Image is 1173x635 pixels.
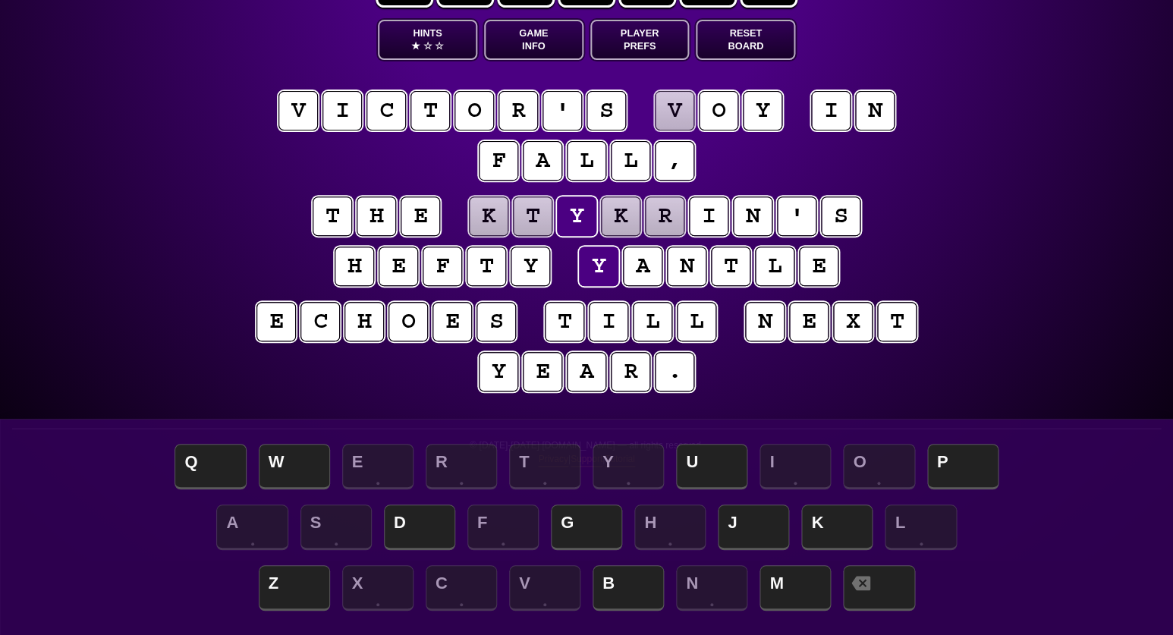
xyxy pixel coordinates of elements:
puzzle-tile: i [689,196,728,236]
puzzle-tile: o [699,91,738,130]
puzzle-tile: t [513,196,552,236]
puzzle-tile: e [799,247,838,286]
span: W [259,444,330,489]
span: Q [175,444,246,489]
puzzle-tile: c [300,302,340,341]
puzzle-tile: s [586,91,626,130]
span: L [885,505,956,550]
puzzle-tile: a [567,352,606,391]
span: R [426,444,497,489]
puzzle-tile: k [469,196,508,236]
puzzle-tile: t [467,247,506,286]
span: M [759,565,831,611]
puzzle-tile: a [523,141,562,181]
span: V [509,565,580,611]
span: B [593,565,664,611]
span: P [927,444,998,489]
puzzle-tile: y [511,247,550,286]
puzzle-tile: v [655,91,694,130]
puzzle-tile: e [401,196,440,236]
puzzle-tile: y [743,91,782,130]
span: S [300,505,372,550]
span: X [342,565,414,611]
puzzle-tile: i [322,91,362,130]
button: ResetBoard [696,20,795,60]
puzzle-tile: y [479,352,518,391]
puzzle-tile: h [344,302,384,341]
puzzle-tile: h [335,247,374,286]
span: I [759,444,831,489]
span: F [467,505,539,550]
puzzle-tile: e [432,302,472,341]
puzzle-tile: l [611,141,650,181]
span: Z [259,565,330,611]
puzzle-tile: e [379,247,418,286]
puzzle-tile: o [454,91,494,130]
span: ☆ [423,39,432,52]
puzzle-tile: i [589,302,628,341]
puzzle-tile: k [601,196,640,236]
puzzle-tile: l [567,141,606,181]
span: K [801,505,873,550]
puzzle-tile: r [611,352,650,391]
span: E [342,444,414,489]
puzzle-tile: s [821,196,860,236]
puzzle-tile: , [655,141,694,181]
puzzle-tile: y [579,247,618,286]
puzzle-tile: ' [777,196,816,236]
span: A [216,505,288,550]
puzzle-tile: x [833,302,873,341]
span: U [676,444,747,489]
puzzle-tile: a [623,247,662,286]
span: H [634,505,706,550]
puzzle-tile: t [410,91,450,130]
puzzle-tile: l [755,247,794,286]
puzzle-tile: ' [542,91,582,130]
puzzle-tile: r [645,196,684,236]
span: ☆ [435,39,444,52]
puzzle-tile: t [877,302,917,341]
puzzle-tile: e [789,302,829,341]
button: Hints★ ☆ ☆ [378,20,477,60]
span: O [843,444,914,489]
puzzle-tile: f [479,141,518,181]
puzzle-tile: n [733,196,772,236]
button: GameInfo [484,20,583,60]
puzzle-tile: l [677,302,716,341]
span: D [384,505,455,550]
puzzle-tile: . [655,352,694,391]
span: ★ [411,39,420,52]
span: N [676,565,747,611]
span: G [551,505,622,550]
puzzle-tile: f [423,247,462,286]
span: C [426,565,497,611]
puzzle-tile: v [278,91,318,130]
puzzle-tile: n [667,247,706,286]
puzzle-tile: r [498,91,538,130]
puzzle-tile: o [388,302,428,341]
puzzle-tile: l [633,302,672,341]
puzzle-tile: y [557,196,596,236]
puzzle-tile: t [313,196,352,236]
button: PlayerPrefs [590,20,690,60]
puzzle-tile: i [811,91,851,130]
span: J [718,505,789,550]
puzzle-tile: e [256,302,296,341]
puzzle-tile: t [545,302,584,341]
puzzle-tile: t [711,247,750,286]
puzzle-tile: n [745,302,785,341]
puzzle-tile: s [476,302,516,341]
puzzle-tile: e [523,352,562,391]
span: Y [593,444,664,489]
puzzle-tile: n [855,91,895,130]
puzzle-tile: h [357,196,396,236]
span: T [509,444,580,489]
puzzle-tile: c [366,91,406,130]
